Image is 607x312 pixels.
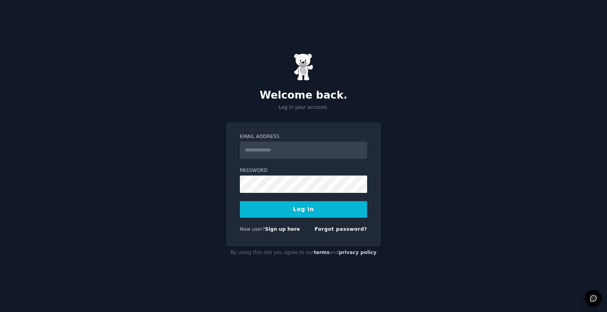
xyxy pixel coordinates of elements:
img: Gummy Bear [294,53,313,81]
span: New user? [240,226,265,232]
label: Password [240,167,367,174]
button: Log In [240,201,367,218]
a: privacy policy [339,250,377,255]
div: By using this site you agree to our and [226,247,381,259]
h2: Welcome back. [226,89,381,102]
a: Forgot password? [315,226,367,232]
p: Log in your account. [226,104,381,111]
label: Email Address [240,133,367,140]
a: terms [314,250,330,255]
a: Sign up here [265,226,300,232]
